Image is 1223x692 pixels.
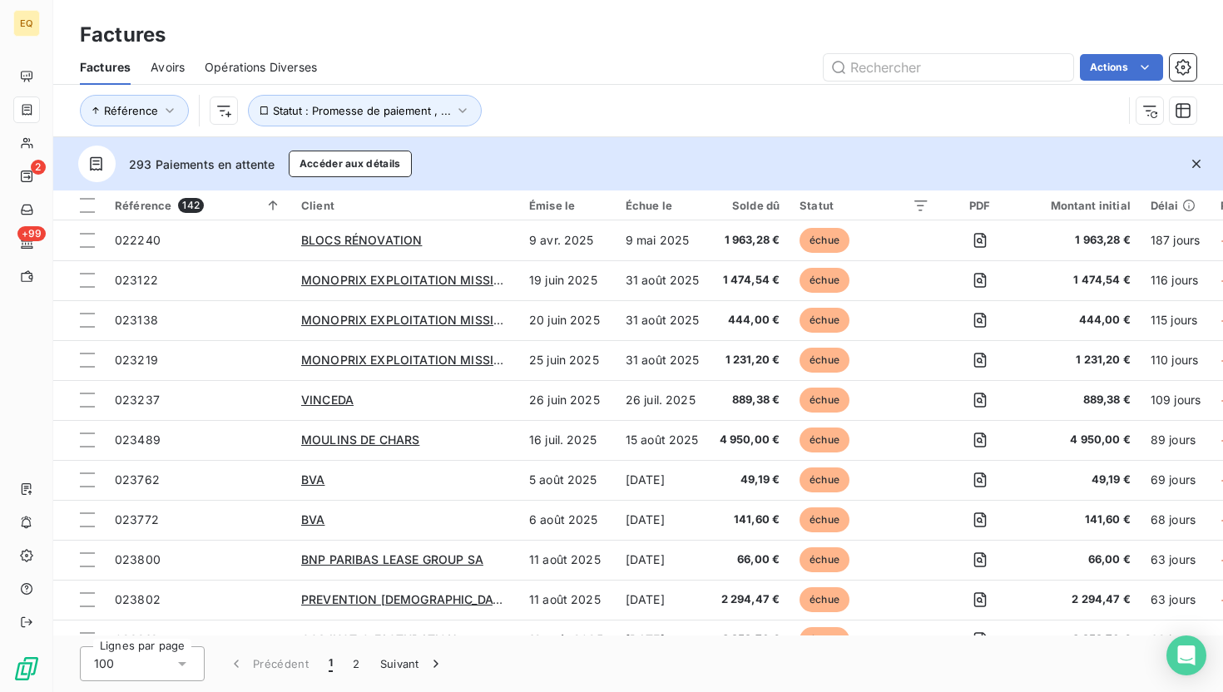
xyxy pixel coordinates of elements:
td: 25 juin 2025 [519,340,616,380]
span: échue [800,428,849,452]
span: Opérations Diverses [205,59,317,76]
span: 023122 [115,273,158,287]
span: 2 294,47 € [1031,591,1131,608]
button: Accéder aux détails [289,151,412,177]
span: échue [800,228,849,253]
td: 31 août 2025 [616,340,710,380]
span: 023237 [115,393,160,407]
span: échue [800,627,849,652]
td: 62 jours [1141,620,1211,660]
span: 023489 [115,432,161,447]
span: 1 963,28 € [720,232,780,249]
span: 49,19 € [720,472,780,488]
span: échue [800,587,849,612]
span: 293 Paiements en attente [129,156,275,173]
span: Factures [80,59,131,76]
td: 26 juin 2025 [519,380,616,420]
span: 49,19 € [1031,472,1131,488]
td: 63 jours [1141,580,1211,620]
span: VINCEDA [301,393,354,407]
span: 8 252,70 € [720,631,780,648]
span: 1 231,20 € [720,352,780,368]
div: Solde dû [720,199,780,212]
div: Délai [1151,199,1201,212]
span: 022240 [115,233,161,247]
span: 141,60 € [1031,512,1131,528]
span: BLOCS RÉNOVATION [301,233,422,247]
input: Rechercher [824,54,1073,81]
td: [DATE] [616,620,710,660]
td: 19 juin 2025 [519,260,616,300]
h3: Factures [80,20,166,50]
td: 63 jours [1141,540,1211,580]
span: 2 294,47 € [720,591,780,608]
td: 9 mai 2025 [616,220,710,260]
span: échue [800,268,849,293]
td: [DATE] [616,500,710,540]
td: [DATE] [616,460,710,500]
span: Statut : Promesse de paiement , ... [273,104,451,117]
span: 8 252,70 € [1031,631,1131,648]
td: 31 août 2025 [616,260,710,300]
span: PREVENTION [DEMOGRAPHIC_DATA] TRAVAIL [301,592,565,606]
td: 115 jours [1141,300,1211,340]
span: BNP PARIBAS LEASE GROUP SA [301,552,483,566]
button: Précédent [218,646,319,681]
td: [DATE] [616,580,710,620]
span: 66,00 € [720,551,780,568]
td: 187 jours [1141,220,1211,260]
span: 1 231,20 € [1031,352,1131,368]
td: 9 avr. 2025 [519,220,616,260]
td: 69 jours [1141,460,1211,500]
td: 6 août 2025 [519,500,616,540]
span: 023138 [115,313,158,327]
span: échue [800,348,849,373]
button: Statut : Promesse de paiement , ... [248,95,482,126]
span: 023802 [115,592,161,606]
span: 444,00 € [720,312,780,329]
span: MOULINS DE CHARS [301,432,419,447]
button: 1 [319,646,343,681]
span: 889,38 € [1031,392,1131,408]
div: Open Intercom Messenger [1166,635,1206,675]
span: 1 963,28 € [1031,232,1131,249]
td: 68 jours [1141,500,1211,540]
span: 023818 [115,632,158,646]
span: MONOPRIX EXPLOITATION MISSION HANDICAP [301,313,578,327]
span: BVA [301,512,324,526]
button: Référence [80,95,189,126]
td: 26 juil. 2025 [616,380,710,420]
span: 1 474,54 € [720,272,780,289]
td: 110 jours [1141,340,1211,380]
span: 66,00 € [1031,551,1131,568]
span: 023762 [115,472,160,487]
span: 1 474,54 € [1031,272,1131,289]
span: 100 [94,655,114,672]
span: 889,38 € [720,392,780,408]
span: 4 950,00 € [1031,432,1131,448]
td: 12 août 2025 [519,620,616,660]
span: BVA [301,472,324,487]
span: échue [800,547,849,572]
span: +99 [17,226,46,241]
td: 89 jours [1141,420,1211,460]
span: Avoirs [151,59,185,76]
div: Émise le [529,199,606,212]
span: Référence [115,199,171,212]
div: Montant initial [1031,199,1131,212]
td: [DATE] [616,540,710,580]
button: Suivant [370,646,454,681]
span: 2 [31,160,46,175]
span: 141,60 € [720,512,780,528]
div: Statut [800,199,929,212]
div: EQ [13,10,40,37]
span: MONOPRIX EXPLOITATION MISSION HANDICAP [301,273,578,287]
span: échue [800,388,849,413]
div: Client [301,199,509,212]
td: 116 jours [1141,260,1211,300]
td: 20 juin 2025 [519,300,616,340]
td: 11 août 2025 [519,540,616,580]
td: 5 août 2025 [519,460,616,500]
div: Échue le [626,199,700,212]
button: Actions [1080,54,1163,81]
